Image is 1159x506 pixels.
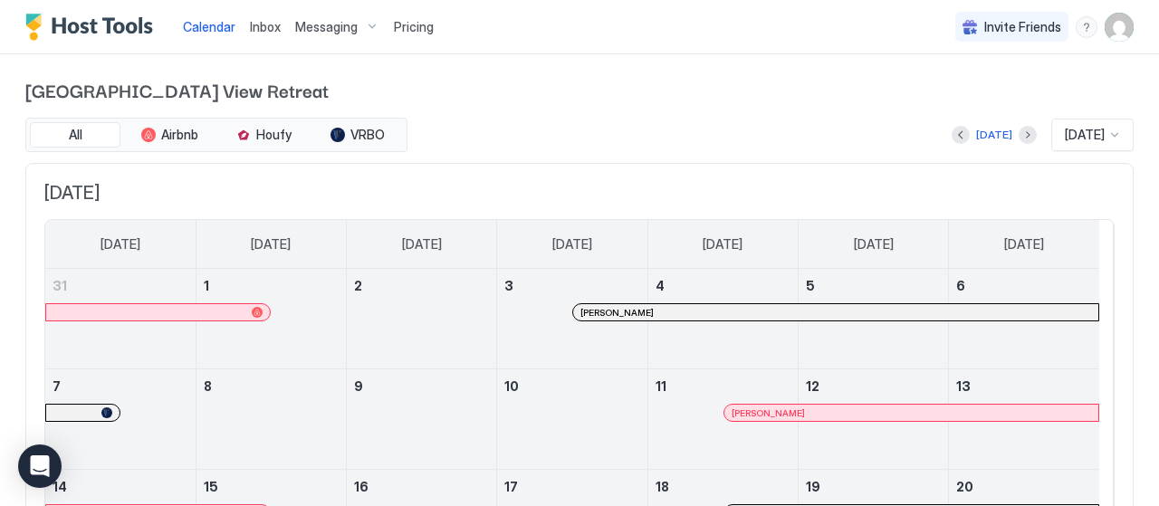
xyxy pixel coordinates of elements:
a: Tuesday [384,220,460,269]
div: Open Intercom Messenger [18,444,62,488]
span: 8 [204,378,212,394]
span: All [69,127,82,143]
div: [PERSON_NAME] [732,407,1091,419]
span: 18 [656,479,669,494]
td: September 11, 2025 [647,369,798,470]
span: 19 [806,479,820,494]
div: menu [1076,16,1097,38]
a: September 8, 2025 [196,369,346,403]
a: Saturday [986,220,1062,269]
a: Sunday [82,220,158,269]
a: September 20, 2025 [949,470,1099,503]
span: [DATE] [251,236,291,253]
td: August 31, 2025 [45,269,196,369]
a: September 10, 2025 [497,369,647,403]
span: [DATE] [552,236,592,253]
button: [DATE] [973,124,1015,146]
a: September 3, 2025 [497,269,647,302]
span: 20 [956,479,973,494]
a: September 5, 2025 [799,269,948,302]
td: September 5, 2025 [798,269,948,369]
span: VRBO [350,127,385,143]
span: 2 [354,278,362,293]
span: [PERSON_NAME] [580,307,654,319]
span: Invite Friends [984,19,1061,35]
a: August 31, 2025 [45,269,196,302]
span: [GEOGRAPHIC_DATA] View Retreat [25,76,1134,103]
a: Inbox [250,17,281,36]
td: September 13, 2025 [949,369,1099,470]
div: [DATE] [976,127,1012,143]
a: September 17, 2025 [497,470,647,503]
td: September 10, 2025 [497,369,647,470]
span: [DATE] [703,236,742,253]
span: 10 [504,378,519,394]
span: Pricing [394,19,434,35]
div: tab-group [25,118,407,152]
a: September 15, 2025 [196,470,346,503]
span: [DATE] [402,236,442,253]
td: September 6, 2025 [949,269,1099,369]
span: 5 [806,278,815,293]
a: September 13, 2025 [949,369,1099,403]
span: 13 [956,378,971,394]
a: September 19, 2025 [799,470,948,503]
a: September 9, 2025 [347,369,496,403]
td: September 3, 2025 [497,269,647,369]
span: Airbnb [161,127,198,143]
span: [DATE] [1065,127,1105,143]
span: [DATE] [854,236,894,253]
span: 1 [204,278,209,293]
span: Inbox [250,19,281,34]
a: Host Tools Logo [25,14,161,41]
span: 9 [354,378,363,394]
span: [PERSON_NAME] [732,407,805,419]
button: All [30,122,120,148]
span: Messaging [295,19,358,35]
button: VRBO [312,122,403,148]
a: September 14, 2025 [45,470,196,503]
a: September 1, 2025 [196,269,346,302]
span: 4 [656,278,665,293]
td: September 7, 2025 [45,369,196,470]
a: Monday [233,220,309,269]
a: Friday [836,220,912,269]
span: 16 [354,479,369,494]
td: September 2, 2025 [347,269,497,369]
span: 15 [204,479,218,494]
span: 12 [806,378,819,394]
span: 6 [956,278,965,293]
a: September 4, 2025 [648,269,798,302]
button: Airbnb [124,122,215,148]
span: [DATE] [44,182,1115,205]
td: September 8, 2025 [196,369,346,470]
span: 11 [656,378,666,394]
span: Houfy [256,127,292,143]
div: [PERSON_NAME] [580,307,1091,319]
span: 31 [53,278,67,293]
span: [DATE] [1004,236,1044,253]
a: Thursday [685,220,761,269]
td: September 1, 2025 [196,269,346,369]
span: 7 [53,378,61,394]
a: September 6, 2025 [949,269,1099,302]
span: 17 [504,479,518,494]
a: September 18, 2025 [648,470,798,503]
button: Houfy [218,122,309,148]
a: September 12, 2025 [799,369,948,403]
span: [DATE] [101,236,140,253]
div: User profile [1105,13,1134,42]
a: September 16, 2025 [347,470,496,503]
a: Wednesday [534,220,610,269]
a: September 7, 2025 [45,369,196,403]
button: Next month [1019,126,1037,144]
span: Calendar [183,19,235,34]
a: Calendar [183,17,235,36]
button: Previous month [952,126,970,144]
span: 3 [504,278,513,293]
td: September 9, 2025 [347,369,497,470]
a: September 11, 2025 [648,369,798,403]
a: September 2, 2025 [347,269,496,302]
td: September 4, 2025 [647,269,798,369]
